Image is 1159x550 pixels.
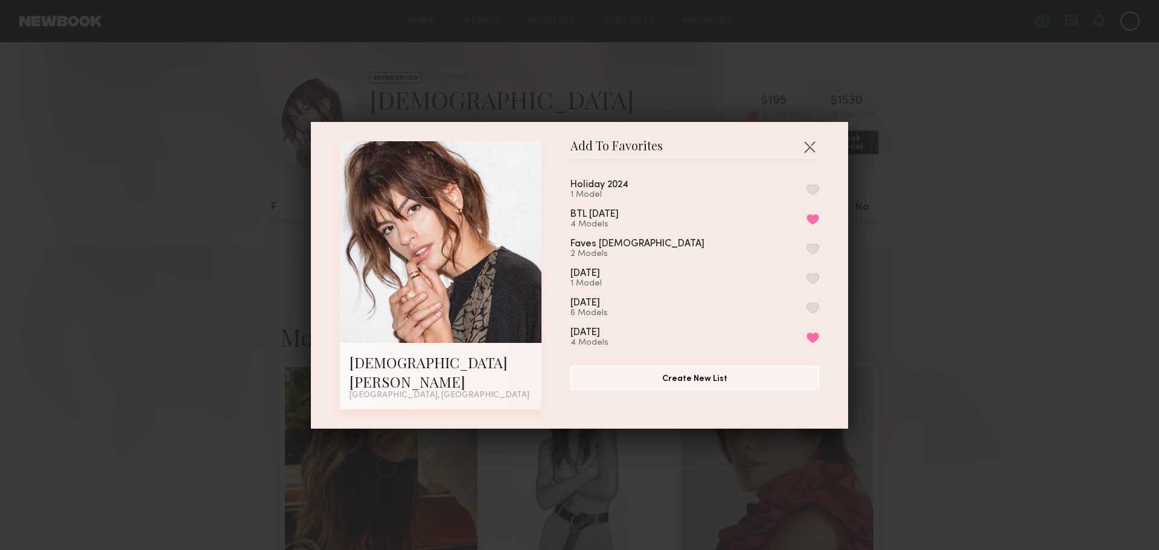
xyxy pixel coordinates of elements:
[570,298,600,309] div: [DATE]
[570,190,657,200] div: 1 Model
[570,279,629,289] div: 1 Model
[570,366,819,390] button: Create New List
[570,269,600,279] div: [DATE]
[570,220,648,229] div: 4 Models
[350,391,532,400] div: [GEOGRAPHIC_DATA], [GEOGRAPHIC_DATA]
[570,328,600,338] div: [DATE]
[570,338,629,348] div: 4 Models
[570,309,629,318] div: 6 Models
[570,141,663,159] span: Add To Favorites
[570,249,733,259] div: 2 Models
[800,137,819,156] button: Close
[570,239,704,249] div: Faves [DEMOGRAPHIC_DATA]
[570,180,628,190] div: Holiday 2024
[350,353,532,391] div: [DEMOGRAPHIC_DATA][PERSON_NAME]
[570,209,619,220] div: BTL [DATE]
